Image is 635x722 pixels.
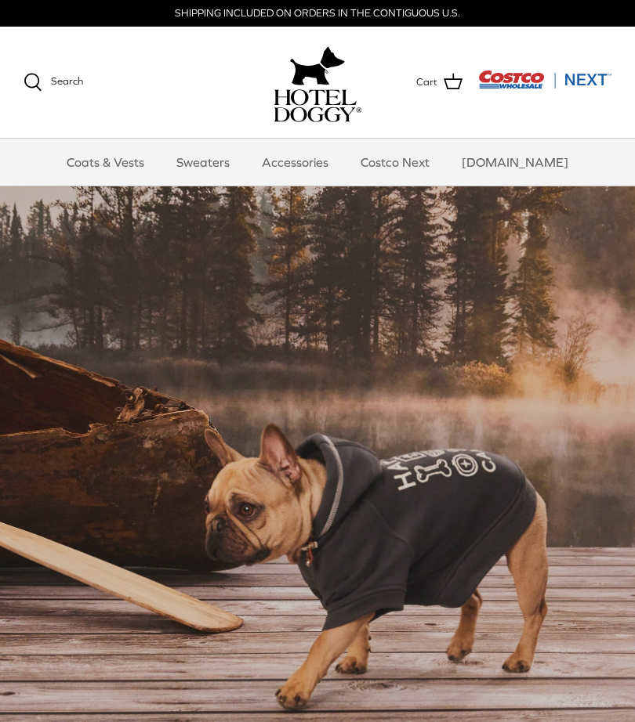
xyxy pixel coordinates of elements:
[416,72,463,92] a: Cart
[478,80,611,92] a: Visit Costco Next
[274,42,361,122] a: hoteldoggy.com hoteldoggycom
[51,75,83,87] span: Search
[478,70,611,89] img: Costco Next
[24,73,83,92] a: Search
[274,89,361,122] img: hoteldoggycom
[448,139,582,186] a: [DOMAIN_NAME]
[248,139,343,186] a: Accessories
[416,74,437,91] span: Cart
[162,139,244,186] a: Sweaters
[347,139,444,186] a: Costco Next
[290,42,345,89] img: hoteldoggy.com
[53,139,158,186] a: Coats & Vests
